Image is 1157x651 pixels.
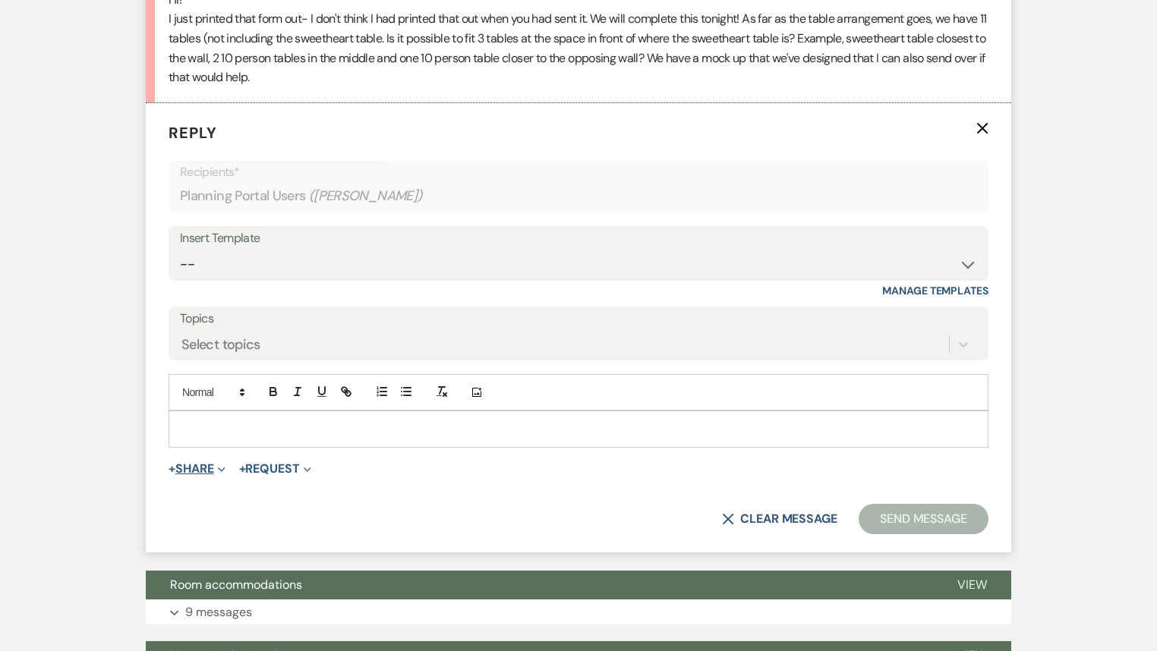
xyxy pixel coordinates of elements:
button: Send Message [859,504,988,534]
a: Manage Templates [882,284,988,297]
button: Share [169,463,225,475]
span: + [169,463,175,475]
p: 9 messages [185,602,252,622]
div: Select topics [181,335,260,355]
span: ( [PERSON_NAME] ) [309,186,423,206]
button: Room accommodations [146,571,933,599]
div: Insert Template [180,228,977,250]
p: I just printed that form out- I don't think I had printed that out when you had sent it. We will ... [169,9,988,86]
label: Topics [180,308,977,330]
button: 9 messages [146,599,1011,625]
span: Room accommodations [170,577,302,593]
button: Request [239,463,311,475]
div: Planning Portal Users [180,181,977,211]
span: Reply [169,123,217,143]
button: Clear message [722,513,837,525]
span: + [239,463,246,475]
button: View [933,571,1011,599]
span: View [957,577,987,593]
p: Recipients* [180,162,977,182]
